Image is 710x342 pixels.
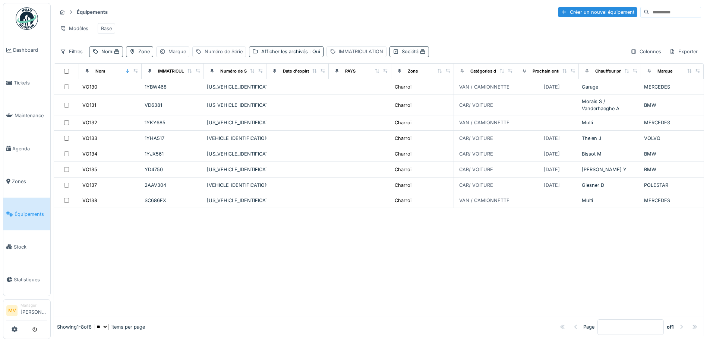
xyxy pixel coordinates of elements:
span: Zones [12,178,47,185]
div: PAYS [345,68,356,74]
div: Charroi [395,135,411,142]
div: VO138 [82,197,97,204]
div: Modèles [57,23,92,34]
span: Stock [14,243,47,250]
div: Marque [168,48,186,55]
div: VO135 [82,166,97,173]
a: Maintenance [3,99,50,132]
div: items per page [95,323,145,330]
div: Thelen J [582,135,638,142]
span: : [112,49,120,54]
div: [DATE] [544,83,560,90]
a: Agenda [3,132,50,165]
div: Charroi [395,197,411,204]
a: Stock [3,230,50,263]
div: 2AAV304 [145,182,201,189]
div: [VEHICLE_IDENTIFICATION_NUMBER] [207,135,264,142]
div: [US_VEHICLE_IDENTIFICATION_NUMBER] [207,102,264,109]
a: Statistiques [3,263,50,296]
li: [PERSON_NAME] [20,303,47,319]
strong: of 1 [667,323,674,330]
div: VO134 [82,150,97,157]
a: Équipements [3,198,50,230]
div: SC686FX [145,197,201,204]
div: Prochain entretien [533,68,570,74]
div: VAN / CAMIONNETTE [459,119,509,126]
span: Statistiques [14,276,47,283]
div: Glesner D [582,182,638,189]
li: MV [6,305,18,316]
div: VO130 [82,83,97,90]
div: VAN / CAMIONNETTE [459,83,509,90]
div: VAN / CAMIONNETTE [459,197,509,204]
div: CAR/ VOITURE [459,182,493,189]
div: [US_VEHICLE_IDENTIFICATION_NUMBER] [207,83,264,90]
div: CAR/ VOITURE [459,166,493,173]
div: BMW [644,166,701,173]
div: 1YJX561 [145,150,201,157]
span: Tickets [14,79,47,86]
div: Multi [582,119,638,126]
div: 1YBW468 [145,83,201,90]
a: Zones [3,165,50,198]
div: [DATE] [544,135,560,142]
a: Dashboard [3,34,50,67]
div: Nom [101,48,120,55]
div: Multi [582,197,638,204]
span: Maintenance [15,112,47,119]
div: Société [402,48,426,55]
div: Page [583,323,594,330]
div: Base [101,25,112,32]
div: [DATE] [544,182,560,189]
div: 1YKY685 [145,119,201,126]
div: MERCEDES [644,83,701,90]
div: VO131 [82,102,96,109]
div: BMW [644,102,701,109]
span: : Oui [308,49,320,54]
div: Charroi [395,119,411,126]
div: Charroi [395,150,411,157]
div: YD4750 [145,166,201,173]
div: Zone [138,48,150,55]
div: Filtres [57,46,86,57]
div: Afficher les archivés [261,48,320,55]
img: Badge_color-CXgf-gQk.svg [16,7,38,30]
div: Numéro de Série [205,48,243,55]
div: Bissot M [582,150,638,157]
div: Colonnes [627,46,665,57]
div: MERCEDES [644,119,701,126]
span: Dashboard [13,47,47,54]
div: VO133 [82,135,97,142]
div: Charroi [395,102,411,109]
a: Tickets [3,67,50,99]
div: CAR/ VOITURE [459,102,493,109]
div: Exporter [666,46,701,57]
a: MV Manager[PERSON_NAME] [6,303,47,320]
div: 1YHA517 [145,135,201,142]
div: IMMATRICULATION [339,48,383,55]
div: [US_VEHICLE_IDENTIFICATION_NUMBER] [207,150,264,157]
div: Garage [582,83,638,90]
span: Équipements [15,211,47,218]
div: VO132 [82,119,97,126]
div: BMW [644,150,701,157]
div: VD6381 [145,102,201,109]
div: Charroi [395,182,411,189]
div: VOLVO [644,135,701,142]
div: Manager [20,303,47,308]
div: [VEHICLE_IDENTIFICATION_NUMBER] [207,182,264,189]
div: POLESTAR [644,182,701,189]
div: Showing 1 - 8 of 8 [57,323,92,330]
div: Date d'expiration [283,68,318,74]
span: Agenda [12,145,47,152]
div: [DATE] [544,150,560,157]
div: Catégories d'équipement [470,68,522,74]
div: CAR/ VOITURE [459,135,493,142]
div: Chauffeur principal [595,68,634,74]
div: IMMATRICULATION [158,68,197,74]
div: [US_VEHICLE_IDENTIFICATION_NUMBER] [207,166,264,173]
div: [PERSON_NAME] Y [582,166,638,173]
div: [US_VEHICLE_IDENTIFICATION_NUMBER] [207,197,264,204]
span: : [418,49,426,54]
div: CAR/ VOITURE [459,150,493,157]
